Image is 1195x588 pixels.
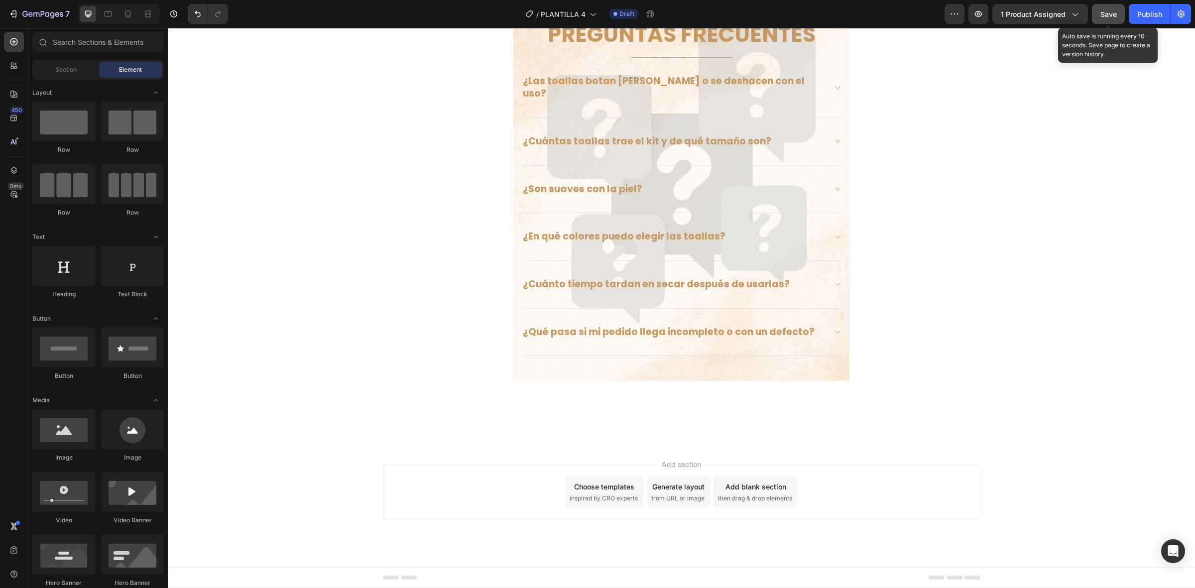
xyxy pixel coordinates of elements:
[188,4,228,24] div: Undo/Redo
[483,466,537,475] span: from URL or image
[402,466,470,475] span: inspired by CRO experts
[32,208,95,217] div: Row
[148,229,164,245] span: Toggle open
[1161,539,1185,563] div: Open Intercom Messenger
[1129,4,1171,24] button: Publish
[1100,10,1117,18] span: Save
[101,516,164,525] div: Video Banner
[992,4,1088,24] button: 1 product assigned
[4,4,74,24] button: 7
[1137,9,1162,19] div: Publish
[406,454,467,464] div: Choose templates
[355,250,622,263] p: ¿Cuánto tiempo tardan en secar después de usarlas?
[32,579,95,588] div: Hero Banner
[148,392,164,408] span: Toggle open
[32,233,45,241] span: Text
[355,108,603,120] p: ¿Cuántas toallas trae el kit y de qué tamaño son?
[558,454,618,464] div: Add blank section
[101,453,164,462] div: Image
[32,453,95,462] div: Image
[148,311,164,327] span: Toggle open
[32,314,51,323] span: Button
[168,28,1195,588] iframe: Design area
[1001,9,1066,19] span: 1 product assigned
[101,371,164,380] div: Button
[32,396,50,405] span: Media
[119,65,142,74] span: Element
[32,145,95,154] div: Row
[490,431,537,442] span: Add section
[65,8,70,20] p: 7
[355,155,475,168] p: ¿Son suaves con la piel?
[101,579,164,588] div: Hero Banner
[355,298,647,311] p: ¿Qué pasa si mi pedido llega incompleto o con un defecto?
[148,85,164,101] span: Toggle open
[550,466,624,475] span: then drag & drop elements
[32,290,95,299] div: Heading
[101,208,164,217] div: Row
[101,290,164,299] div: Text Block
[355,203,558,215] p: ¿En qué colores puedo elegir las toallas?
[32,32,164,52] input: Search Sections & Elements
[355,47,656,72] p: ¿Las toallas botan [PERSON_NAME] o se deshacen con el uso?
[32,371,95,380] div: Button
[32,516,95,525] div: Video
[101,145,164,154] div: Row
[1092,4,1125,24] button: Save
[32,88,52,97] span: Layout
[536,9,539,19] span: /
[55,65,77,74] span: Section
[7,182,24,190] div: Beta
[484,454,537,464] div: Generate layout
[9,106,24,114] div: 450
[541,9,586,19] span: PLANTILLA 4
[619,9,634,18] span: Draft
